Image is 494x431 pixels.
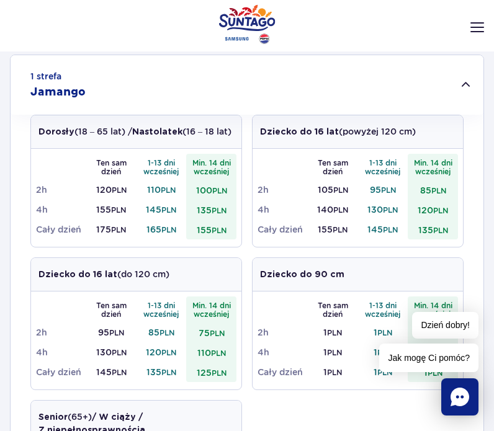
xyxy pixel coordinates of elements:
img: Open menu [470,22,484,32]
td: 120 [137,342,187,362]
small: PLN [161,348,176,357]
td: 155 [186,220,236,239]
small: PLN [111,205,126,215]
td: 145 [137,200,187,220]
td: 1 [358,342,408,362]
small: PLN [381,185,396,195]
td: 125 [186,362,236,382]
small: PLN [383,225,398,234]
strong: Dziecko do 16 lat [260,128,339,136]
th: Ten sam dzień [86,296,137,322]
small: PLN [333,205,348,215]
h2: Jamango [30,85,86,100]
p: (powyżej 120 cm) [260,125,416,138]
small: PLN [333,225,348,234]
small: PLN [377,368,392,377]
td: 110 [137,180,187,200]
small: PLN [211,349,226,358]
td: Cały dzień [258,362,308,382]
span: Jak mogę Ci pomóc? [379,344,478,372]
td: 2h [258,180,308,200]
small: PLN [212,206,227,215]
small: PLN [161,205,176,215]
td: 4h [36,200,86,220]
small: PLN [112,368,127,377]
td: 155 [86,200,137,220]
td: 130 [358,200,408,220]
td: 4h [258,200,308,220]
small: PLN [112,185,127,195]
td: 4h [36,342,86,362]
th: Min. 14 dni wcześniej [408,154,458,180]
strong: Dziecko do 90 cm [260,270,344,279]
td: 120 [86,180,137,200]
td: 145 [358,220,408,239]
small: PLN [212,186,227,195]
div: Chat [441,378,478,415]
th: 1-13 dni wcześniej [137,296,187,322]
td: 95 [86,322,137,342]
td: 110 [186,342,236,362]
td: 2h [36,322,86,342]
small: PLN [161,368,176,377]
small: PLN [109,328,124,337]
small: PLN [210,329,225,338]
td: 1 [308,362,358,382]
small: PLN [112,348,127,357]
p: (18 – 65 lat) / (16 – 18 lat) [38,125,231,138]
td: 85 [408,180,458,200]
small: PLN [431,186,446,195]
td: 120 [408,200,458,220]
td: 130 [86,342,137,362]
td: 135 [186,200,236,220]
small: PLN [377,328,392,337]
td: Cały dzień [36,362,86,382]
small: PLN [327,328,342,337]
small: PLN [327,348,342,357]
td: Cały dzień [36,220,86,239]
td: 140 [308,200,358,220]
td: 2h [36,180,86,200]
small: PLN [161,225,176,234]
td: 175 [86,220,137,239]
strong: Dziecko do 16 lat [38,270,117,279]
td: 105 [308,180,358,200]
td: 95 [358,180,408,200]
a: Park of Poland [219,4,276,44]
td: 85 [137,322,187,342]
td: 1 [358,362,408,382]
span: Dzień dobry! [412,312,478,339]
p: (do 120 cm) [38,268,169,281]
small: PLN [333,185,348,195]
strong: Nastolatek [132,128,182,136]
th: 1-13 dni wcześniej [358,296,408,322]
td: 1 [308,322,358,342]
td: 1 [408,362,458,382]
td: 165 [137,220,187,239]
small: PLN [111,225,126,234]
strong: Dorosły [38,128,74,136]
th: 1-13 dni wcześniej [137,154,187,180]
td: 145 [86,362,137,382]
th: Min. 14 dni wcześniej [408,296,458,322]
small: PLN [161,185,176,195]
td: 4h [258,342,308,362]
small: PLN [212,226,227,235]
small: PLN [433,226,448,235]
th: Min. 14 dni wcześniej [186,296,236,322]
th: Ten sam dzień [86,154,137,180]
th: Min. 14 dni wcześniej [186,154,236,180]
td: 1 [308,342,358,362]
small: PLN [159,328,174,337]
td: 155 [308,220,358,239]
small: PLN [383,205,398,215]
th: 1-13 dni wcześniej [358,154,408,180]
th: Ten sam dzień [308,154,358,180]
th: Ten sam dzień [308,296,358,322]
td: 135 [408,220,458,239]
td: 100 [186,180,236,200]
td: 135 [137,362,187,382]
td: 1 [358,322,408,342]
small: PLN [377,348,392,357]
small: PLN [212,368,227,378]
